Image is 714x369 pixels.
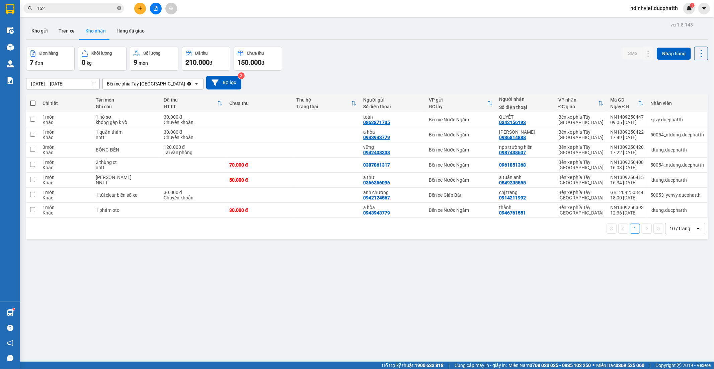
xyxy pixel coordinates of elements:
[701,5,707,11] span: caret-down
[363,144,422,150] div: vững
[37,5,116,12] input: Tìm tên, số ĐT hoặc mã đơn
[169,6,173,11] span: aim
[650,177,704,183] div: ldtung.ducphatth
[610,175,644,180] div: NN1309250415
[630,224,640,234] button: 1
[677,363,682,368] span: copyright
[96,129,157,135] div: 1 quận thảm
[96,147,157,152] div: BÓNG ĐÈN
[43,144,89,150] div: 3 món
[186,80,186,87] input: Selected Bến xe phía Tây Thanh Hóa.
[363,129,422,135] div: a hòa
[650,162,704,168] div: 50054_ntdung.ducphatth
[237,58,261,66] span: 150.000
[96,175,157,180] div: THUNG CATONG
[96,192,157,198] div: 1 túi clear biển số xe
[247,51,264,56] div: Chưa thu
[610,165,644,170] div: 16:03 [DATE]
[382,362,444,369] span: Hỗ trợ kỹ thuật:
[363,175,422,180] div: a thư
[649,362,650,369] span: |
[558,190,604,200] div: Bến xe phía Tây [GEOGRAPHIC_DATA]
[164,97,217,103] div: Đã thu
[650,101,704,106] div: Nhân viên
[194,81,199,86] svg: open
[43,129,89,135] div: 1 món
[185,58,210,66] span: 210.000
[429,132,493,137] div: Bến xe Nước Ngầm
[234,47,282,71] button: Chưa thu150.000đ
[363,190,422,195] div: anh chương
[499,120,526,125] div: 0342156193
[210,60,212,66] span: đ
[78,47,127,71] button: Khối lượng0kg
[43,114,89,120] div: 1 món
[429,117,493,122] div: Bến xe Nước Ngầm
[43,210,89,216] div: Khác
[650,207,704,213] div: ldtung.ducphatth
[7,60,14,67] img: warehouse-icon
[669,225,690,232] div: 10 / trang
[610,120,644,125] div: 09:05 [DATE]
[87,60,92,66] span: kg
[7,355,13,361] span: message
[455,362,507,369] span: Cung cấp máy in - giấy in:
[39,51,58,56] div: Đơn hàng
[429,97,487,103] div: VP gửi
[43,180,89,185] div: Khác
[363,104,422,109] div: Số điện thoại
[80,23,111,39] button: Kho nhận
[43,165,89,170] div: Khác
[429,162,493,168] div: Bến xe Nước Ngầm
[293,95,360,112] th: Toggle SortBy
[610,190,644,195] div: GB1209250344
[558,114,604,125] div: Bến xe phía Tây [GEOGRAPHIC_DATA]
[610,144,644,150] div: NN1309250420
[43,120,89,125] div: Khác
[499,195,526,200] div: 0914211992
[164,150,223,155] div: Tại văn phòng
[558,97,598,103] div: VP nhận
[96,165,157,170] div: nntt
[26,23,53,39] button: Kho gửi
[499,162,526,168] div: 0961851368
[558,104,598,109] div: ĐC giao
[7,27,14,34] img: warehouse-icon
[261,60,264,66] span: đ
[43,190,89,195] div: 1 món
[238,72,245,79] sup: 3
[164,190,223,195] div: 30.000 đ
[698,3,710,14] button: caret-down
[623,47,643,59] button: SMS
[96,135,157,140] div: nntt
[13,308,15,310] sup: 1
[164,114,223,120] div: 30.000 đ
[429,177,493,183] div: Bến xe Nước Ngầm
[43,135,89,140] div: Khác
[499,180,526,185] div: 0849235555
[596,362,644,369] span: Miền Bắc
[7,340,13,346] span: notification
[206,76,241,89] button: Bộ lọc
[7,325,13,331] span: question-circle
[139,60,148,66] span: món
[182,47,230,71] button: Đã thu210.000đ
[530,363,591,368] strong: 0708 023 035 - 0935 103 250
[296,104,351,109] div: Trạng thái
[134,3,146,14] button: plus
[160,95,226,112] th: Toggle SortBy
[499,129,552,135] div: phi vũ
[592,364,594,367] span: ⚪️
[164,120,223,125] div: Chuyển khoản
[363,120,390,125] div: 0862871735
[43,205,89,210] div: 1 món
[96,114,157,120] div: 1 hồ sơ
[43,150,89,155] div: Khác
[429,147,493,152] div: Bến xe Nước Ngầm
[165,3,177,14] button: aim
[91,51,112,56] div: Khối lượng
[650,132,704,137] div: 50054_ntdung.ducphatth
[43,195,89,200] div: Khác
[607,95,647,112] th: Toggle SortBy
[43,160,89,165] div: 1 món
